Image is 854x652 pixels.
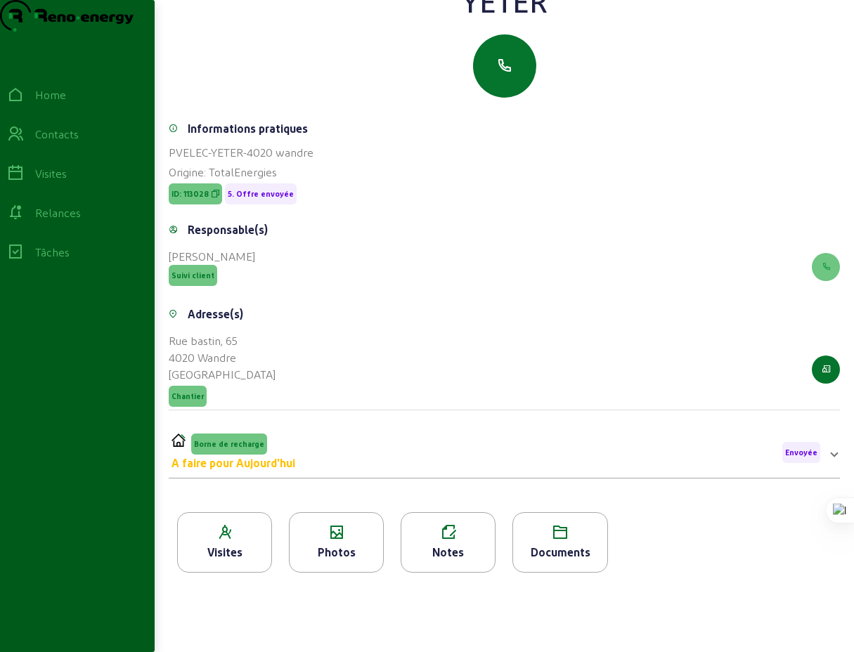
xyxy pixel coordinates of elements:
[169,366,276,383] div: [GEOGRAPHIC_DATA]
[35,244,70,261] div: Tâches
[35,86,66,103] div: Home
[169,144,840,161] div: PVELEC-YETER-4020 wandre
[194,439,264,449] span: Borne de recharge
[172,455,295,471] div: A faire pour Aujourd'hui
[169,248,255,265] div: [PERSON_NAME]
[401,544,495,561] div: Notes
[172,391,204,401] span: Chantier
[290,544,383,561] div: Photos
[35,165,67,182] div: Visites
[169,332,276,349] div: Rue bastin, 65
[172,270,214,280] span: Suivi client
[172,189,209,199] span: ID: 113028
[169,433,840,472] mat-expansion-panel-header: PVELECBorne de rechargeA faire pour Aujourd'huiEnvoyée
[785,448,817,457] span: Envoyée
[188,221,268,238] div: Responsable(s)
[188,120,308,137] div: Informations pratiques
[513,544,607,561] div: Documents
[35,126,79,143] div: Contacts
[188,306,243,322] div: Adresse(s)
[178,544,271,561] div: Visites
[172,433,186,447] img: PVELEC
[228,189,294,199] span: 5. Offre envoyée
[35,204,81,221] div: Relances
[169,164,840,181] div: Origine: TotalEnergies
[169,349,276,366] div: 4020 Wandre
